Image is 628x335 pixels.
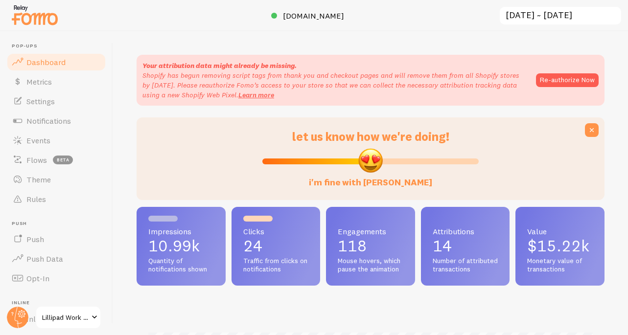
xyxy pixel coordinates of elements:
a: Dashboard [6,52,107,72]
span: Push [12,221,107,227]
span: Theme [26,175,51,184]
span: Impressions [148,227,214,235]
span: Mouse hovers, which pause the animation [338,257,403,274]
span: Inline [12,300,107,306]
span: Attributions [433,227,498,235]
span: Rules [26,194,46,204]
span: Push Data [26,254,63,264]
span: Notifications [26,116,71,126]
span: Traffic from clicks on notifications [243,257,309,274]
p: 14 [433,238,498,254]
span: Engagements [338,227,403,235]
span: Opt-In [26,273,49,283]
a: Settings [6,91,107,111]
p: 10.99k [148,238,214,254]
span: Pop-ups [12,43,107,49]
strong: Your attribution data might already be missing. [142,61,297,70]
span: let us know how we're doing! [292,129,449,144]
a: Lillipad Work Solutions [35,306,101,329]
span: $15.22k [527,236,589,255]
span: Dashboard [26,57,66,67]
span: beta [53,156,73,164]
p: 24 [243,238,309,254]
a: Notifications [6,111,107,131]
a: Events [6,131,107,150]
span: Quantity of notifications shown [148,257,214,274]
span: Events [26,135,50,145]
span: Flows [26,155,47,165]
span: Value [527,227,593,235]
span: Clicks [243,227,309,235]
span: Settings [26,96,55,106]
a: Theme [6,170,107,189]
a: Push Data [6,249,107,268]
a: Rules [6,189,107,209]
span: Number of attributed transactions [433,257,498,274]
label: i'm fine with [PERSON_NAME] [309,167,432,188]
a: Push [6,229,107,249]
span: Monetary value of transactions [527,257,593,274]
img: fomo-relay-logo-orange.svg [10,2,59,27]
button: Re-authorize Now [536,73,599,87]
span: Push [26,234,44,244]
a: Opt-In [6,268,107,288]
a: Learn more [238,90,274,99]
img: emoji.png [357,147,384,174]
p: 118 [338,238,403,254]
p: Shopify has begun removing script tags from thank you and checkout pages and will remove them fro... [142,70,526,100]
span: Lillipad Work Solutions [42,312,89,323]
a: Metrics [6,72,107,91]
a: Flows beta [6,150,107,170]
span: Metrics [26,77,52,87]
